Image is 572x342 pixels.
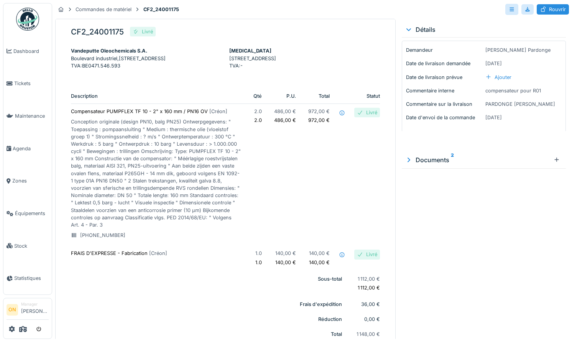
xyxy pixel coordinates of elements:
span: Dashboard [13,48,49,55]
sup: 2 [451,155,454,164]
a: Tickets [3,67,52,100]
span: Zones [12,177,49,184]
span: Stock [14,242,49,250]
p: 1 112,00 € [354,284,380,291]
p: 972,00 € [308,117,330,124]
p: 972,00 € [308,108,330,115]
p: Demandeur [406,46,482,54]
p: FRAIS D'EXPRESSE - Fabrication [71,250,241,257]
p: Date de livraison prévue [406,74,482,81]
h5: CF2_24001175 [71,27,124,36]
div: Vandeputte Oleochemicals S.A. [71,47,222,54]
th: Sous-total [71,271,348,297]
a: Maintenance [3,100,52,132]
span: Équipements [15,210,49,217]
p: 2.0 [253,117,262,124]
p: 140,00 € [274,250,296,257]
p: Commentaire sur la livraison [406,100,482,108]
th: P.U. [268,89,302,104]
p: 1 148,00 € [354,330,380,338]
p: compensateur pour R01 [485,87,562,94]
span: [ Créon ] [149,250,167,256]
p: Date de livraison demandée [406,60,482,67]
span: Tickets [14,80,49,87]
div: Rouvrir [537,4,569,15]
p: TVA : BE0471.546.593 [71,62,222,69]
img: Badge_color-CXgf-gQk.svg [16,8,39,31]
p: [PERSON_NAME] Pardonge [485,46,562,54]
th: Frais d'expédition [71,297,348,312]
p: 140,00 € [308,259,330,266]
a: Agenda [3,132,52,165]
td: 36,00 € [348,297,380,312]
a: Équipements [3,197,52,230]
a: Zones [3,165,52,197]
p: 1.0 [253,250,262,257]
a: ON Manager[PERSON_NAME] [7,301,49,320]
p: 140,00 € [274,259,296,266]
div: Détails [405,25,563,34]
p: 140,00 € [308,250,330,257]
p: Commentaire interne [406,87,482,94]
th: Total [302,89,336,104]
p: 486,00 € [274,108,296,115]
a: Stock [3,230,52,262]
div: Manager [21,301,49,307]
p: 486,00 € [274,117,296,124]
li: [PERSON_NAME] [21,301,49,318]
p: [STREET_ADDRESS] [229,55,380,62]
span: Maintenance [15,112,49,120]
p: 1 112,00 € [354,275,380,283]
p: TVA : - [229,62,380,69]
div: Commandes de matériel [76,6,131,13]
p: Conception originale (design PN10, balg PN25) Ontwerpgegevens: " Toepassing : pompaansluiting " M... [71,118,241,229]
th: Réduction [71,312,348,327]
p: PARDONGE [PERSON_NAME] [485,100,562,108]
p: [PHONE_NUMBER] [71,232,241,239]
p: 2.0 [253,108,262,115]
span: Statistiques [14,275,49,282]
p: Date d'envoi de la commande [406,114,482,121]
p: 1.0 [253,259,262,266]
td: 0,00 € [348,312,380,327]
div: Livré [366,251,377,258]
a: Dashboard [3,35,52,67]
span: [ Créon ] [209,109,227,114]
div: Livré [366,109,377,116]
th: Description [71,89,247,104]
li: ON [7,304,18,316]
th: Statut [348,89,380,104]
div: Livré [142,28,153,35]
div: Documents [405,155,551,164]
span: Agenda [13,145,49,152]
p: [DATE] [485,114,562,121]
p: Compensateur PUMPFLEX TF 10 - 2" x 160 mm / PN16 OV [71,108,241,115]
p: [DATE] [485,60,562,67]
p: Boulevard industriel,[STREET_ADDRESS] [71,55,222,62]
div: [MEDICAL_DATA] [229,47,380,54]
strong: CF2_24001175 [140,6,182,13]
div: Ajouter [485,74,511,81]
th: Qté [247,89,268,104]
a: Statistiques [3,262,52,295]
